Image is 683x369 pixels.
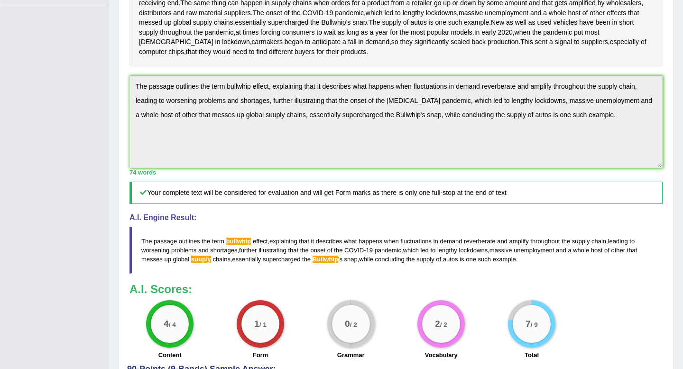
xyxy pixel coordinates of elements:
span: whole [573,247,589,254]
span: Click to see word definition [249,47,255,57]
span: that [627,247,637,254]
span: Click to see word definition [335,8,364,18]
span: Click to see word definition [139,8,171,18]
label: Total [525,351,539,360]
span: Click to see word definition [139,18,162,28]
span: Click to see word definition [369,18,380,28]
span: unemployment [514,247,554,254]
span: Click to see word definition [435,18,446,28]
span: Click to see word definition [232,47,247,57]
span: Click to see word definition [316,47,324,57]
span: Click to see word definition [186,8,197,18]
span: fluctuations [400,238,432,245]
span: in [434,238,438,245]
span: happens [359,238,382,245]
span: Click to see word definition [199,8,222,18]
span: supercharged [263,256,301,263]
span: throughout [530,238,560,245]
span: Click to see word definition [579,18,593,28]
span: Click to see word definition [498,28,513,37]
span: Click to see word definition [382,18,401,28]
span: when [384,238,399,245]
span: it [311,238,314,245]
span: shortages [210,247,237,254]
span: Click to see word definition [359,37,364,47]
span: the [562,238,570,245]
span: Click to see word definition [451,28,472,37]
span: Click to see word definition [619,18,634,28]
span: Click to see word definition [474,28,480,37]
span: Click to see word definition [390,28,397,37]
span: such [478,256,491,263]
span: one [466,256,476,263]
span: Click to see word definition [411,28,425,37]
span: up [164,256,171,263]
span: the [302,256,311,263]
span: Click to see word definition [427,28,449,37]
span: Click to see word definition [164,18,172,28]
span: example [493,256,516,263]
span: the [334,247,342,254]
span: the [300,247,309,254]
span: Click to see word definition [568,8,580,18]
span: Click to see word definition [410,18,426,28]
span: Click to see word definition [554,18,578,28]
span: describes [316,238,342,245]
span: Click to see word definition [543,8,547,18]
span: Click to see word definition [160,28,192,37]
span: Click to see word definition [310,18,319,28]
h5: Your complete text will be considered for evaluation and will get Form marks as there is only one... [129,182,663,204]
span: Click to see word definition [361,28,368,37]
span: passage [154,238,177,245]
span: Possible spelling mistake found. (did you mean: bull whip) [226,238,251,245]
span: Click to see word definition [253,8,264,18]
span: other [611,247,626,254]
span: Click to see word definition [400,28,409,37]
span: concluding [375,256,405,263]
span: chains [212,256,231,263]
span: Click to see word definition [215,37,221,47]
span: Click to see word definition [284,8,290,18]
span: to [430,247,435,254]
span: of [436,256,441,263]
span: Click to see word definition [324,28,336,37]
span: messes [141,256,163,263]
span: Click to see word definition [341,47,367,57]
span: Click to see word definition [585,28,599,37]
span: Click to see word definition [506,18,513,28]
small: / 2 [350,322,357,329]
span: Click to see word definition [515,28,530,37]
small: / 4 [169,322,176,329]
span: Click to see word definition [385,8,394,18]
span: Click to see word definition [342,37,346,47]
span: explaining [269,238,297,245]
small: / 9 [531,322,538,329]
span: Click to see word definition [193,18,212,28]
span: Click to see word definition [537,18,551,28]
span: reverberate [464,238,495,245]
span: chain [591,238,606,245]
span: Click to see word definition [235,18,266,28]
small: / 1 [259,322,267,329]
span: Click to see word definition [303,8,323,18]
span: Click to see word definition [291,8,300,18]
span: Click to see word definition [260,28,280,37]
span: supply [572,238,590,245]
span: Click to see word definition [369,28,373,37]
span: Click to see word definition [610,37,639,47]
span: Click to see word definition [252,37,283,47]
span: Click to see word definition [282,28,314,37]
span: that [299,238,309,245]
span: autos [443,256,458,263]
span: Click to see word definition [491,18,504,28]
span: Click to see word definition [213,47,231,57]
span: Click to see word definition [194,28,203,37]
span: Click to see word definition [391,37,398,47]
span: Click to see word definition [543,28,572,37]
span: Click to see word definition [186,47,197,57]
span: Click to see word definition [326,8,333,18]
span: essentially [232,256,261,263]
span: further [239,247,257,254]
span: Click to see word definition [139,37,213,47]
span: what [344,238,357,245]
